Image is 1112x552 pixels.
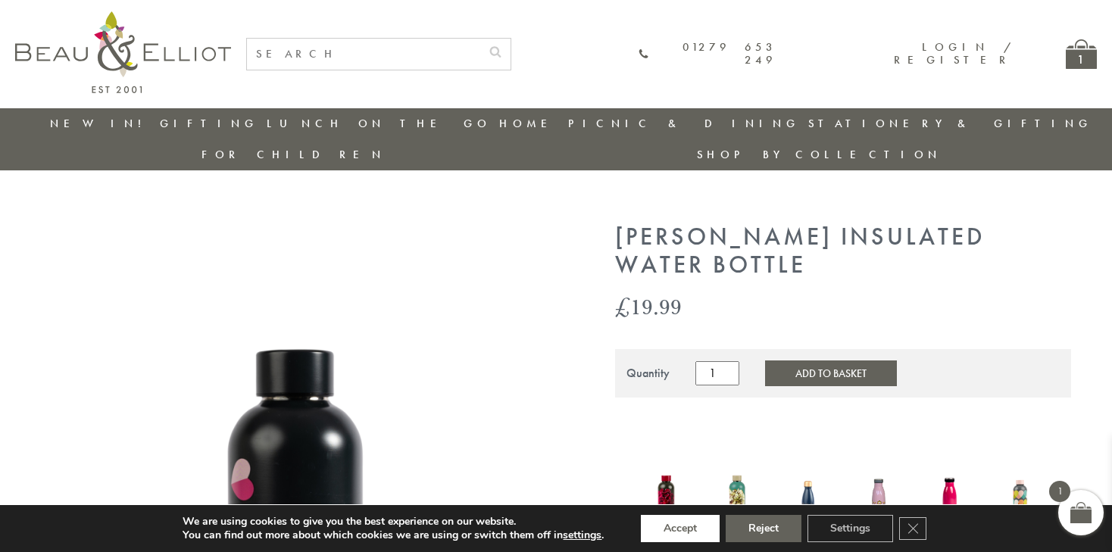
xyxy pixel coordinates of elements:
[15,11,231,93] img: logo
[615,291,630,322] span: £
[612,407,1074,443] iframe: Secure express checkout frame
[992,463,1048,536] img: Carnaby Eclipse Insulated Water Bottle
[1049,481,1070,502] span: 1
[626,366,670,380] div: Quantity
[50,116,151,131] a: New in!
[639,41,776,67] a: 01279 653 249
[922,463,978,536] img: Colour Block Insulated Water Bottle
[638,463,694,541] a: Sarah Kelleher Insulated Water Bottle Dark Stone
[808,116,1092,131] a: Stationery & Gifting
[709,463,765,541] a: Sarah Kelleher insulated drinks bottle teal
[992,463,1048,539] a: Carnaby Eclipse Insulated Water Bottle
[183,529,604,542] p: You can find out more about which cookies we are using or switch them off in .
[765,360,897,386] button: Add to Basket
[780,463,836,536] img: 500ml Vacuum Insulated Water Bottle Navy
[1066,39,1097,69] a: 1
[183,515,604,529] p: We are using cookies to give you the best experience on our website.
[899,517,926,540] button: Close GDPR Cookie Banner
[695,361,739,385] input: Product quantity
[709,463,765,537] img: Sarah Kelleher insulated drinks bottle teal
[726,515,801,542] button: Reject
[563,529,601,542] button: settings
[851,463,907,536] img: Boho Insulated Water Bottle
[851,463,907,539] a: Boho Insulated Water Bottle
[780,463,836,539] a: 500ml Vacuum Insulated Water Bottle Navy
[201,147,386,162] a: For Children
[894,39,1013,67] a: Login / Register
[615,223,1071,279] h1: [PERSON_NAME] Insulated Water Bottle
[641,515,720,542] button: Accept
[638,463,694,537] img: Sarah Kelleher Insulated Water Bottle Dark Stone
[160,116,258,131] a: Gifting
[247,39,480,70] input: SEARCH
[499,116,560,131] a: Home
[807,515,893,542] button: Settings
[267,116,491,131] a: Lunch On The Go
[568,116,800,131] a: Picnic & Dining
[697,147,942,162] a: Shop by collection
[922,463,978,539] a: Colour Block Insulated Water Bottle
[615,291,682,322] bdi: 19.99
